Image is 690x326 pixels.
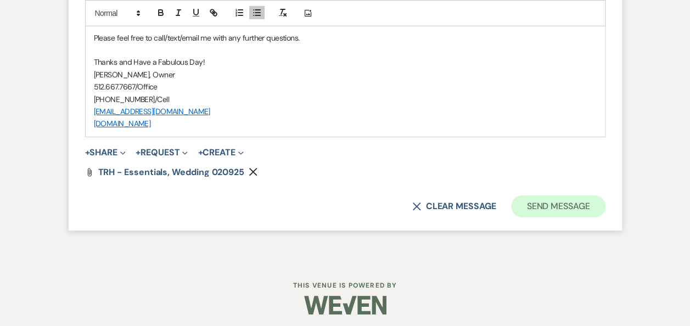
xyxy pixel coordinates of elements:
img: Weven Logo [304,286,386,324]
span: TRH - Essentials, Wedding 020925 [98,166,244,178]
p: [PERSON_NAME], Owner [94,69,597,81]
p: Thanks and Have a Fabulous Day! [94,56,597,68]
button: Clear message [412,202,496,211]
a: [EMAIL_ADDRESS][DOMAIN_NAME] [94,106,210,116]
span: + [85,148,90,157]
span: + [136,148,141,157]
button: Share [85,148,126,157]
p: Please feel free to call/text/email me with any further questions. [94,32,597,44]
button: Request [136,148,188,157]
a: [DOMAIN_NAME] [94,119,151,128]
button: Send Message [511,195,605,217]
button: Create [198,148,243,157]
span: + [198,148,203,157]
p: [PHONE_NUMBER]/Cell [94,93,597,105]
a: TRH - Essentials, Wedding 020925 [98,168,244,177]
p: 512.667.7667/Office [94,81,597,93]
